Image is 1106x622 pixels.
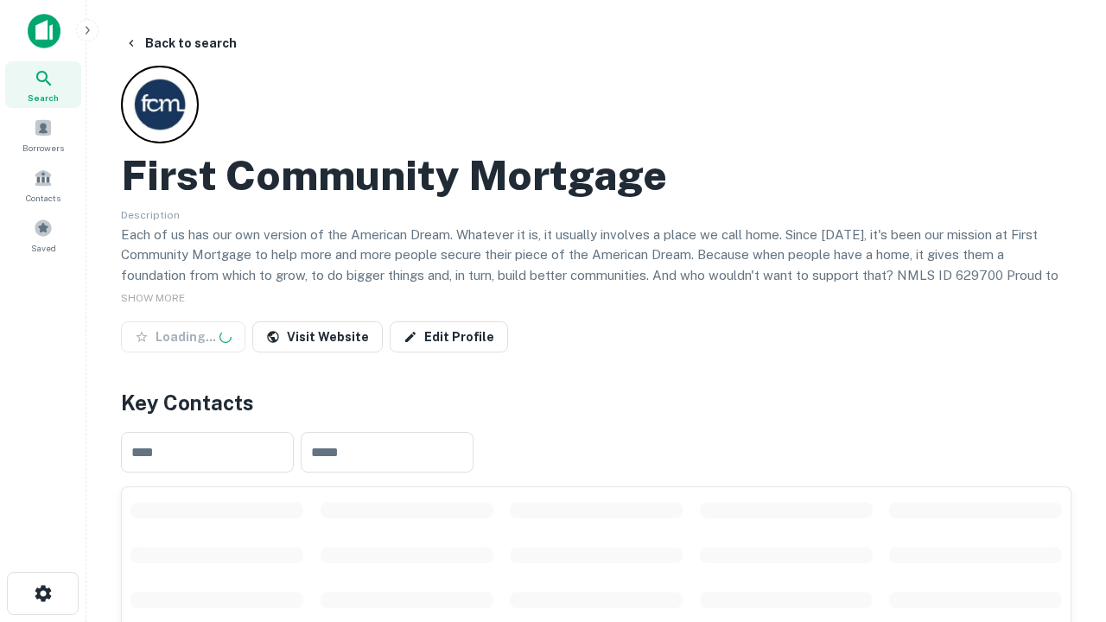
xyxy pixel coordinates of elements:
a: Edit Profile [390,321,508,352]
h4: Key Contacts [121,387,1071,418]
span: Search [28,91,59,105]
h2: First Community Mortgage [121,150,667,200]
span: Description [121,209,180,221]
a: Saved [5,212,81,258]
span: Borrowers [22,141,64,155]
span: Contacts [26,191,60,205]
a: Search [5,61,81,108]
p: Each of us has our own version of the American Dream. Whatever it is, it usually involves a place... [121,225,1071,306]
button: Back to search [118,28,244,59]
span: SHOW MORE [121,292,185,304]
iframe: Chat Widget [1020,428,1106,511]
img: capitalize-icon.png [28,14,60,48]
span: Saved [31,241,56,255]
a: Visit Website [252,321,383,352]
a: Contacts [5,162,81,208]
a: Borrowers [5,111,81,158]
